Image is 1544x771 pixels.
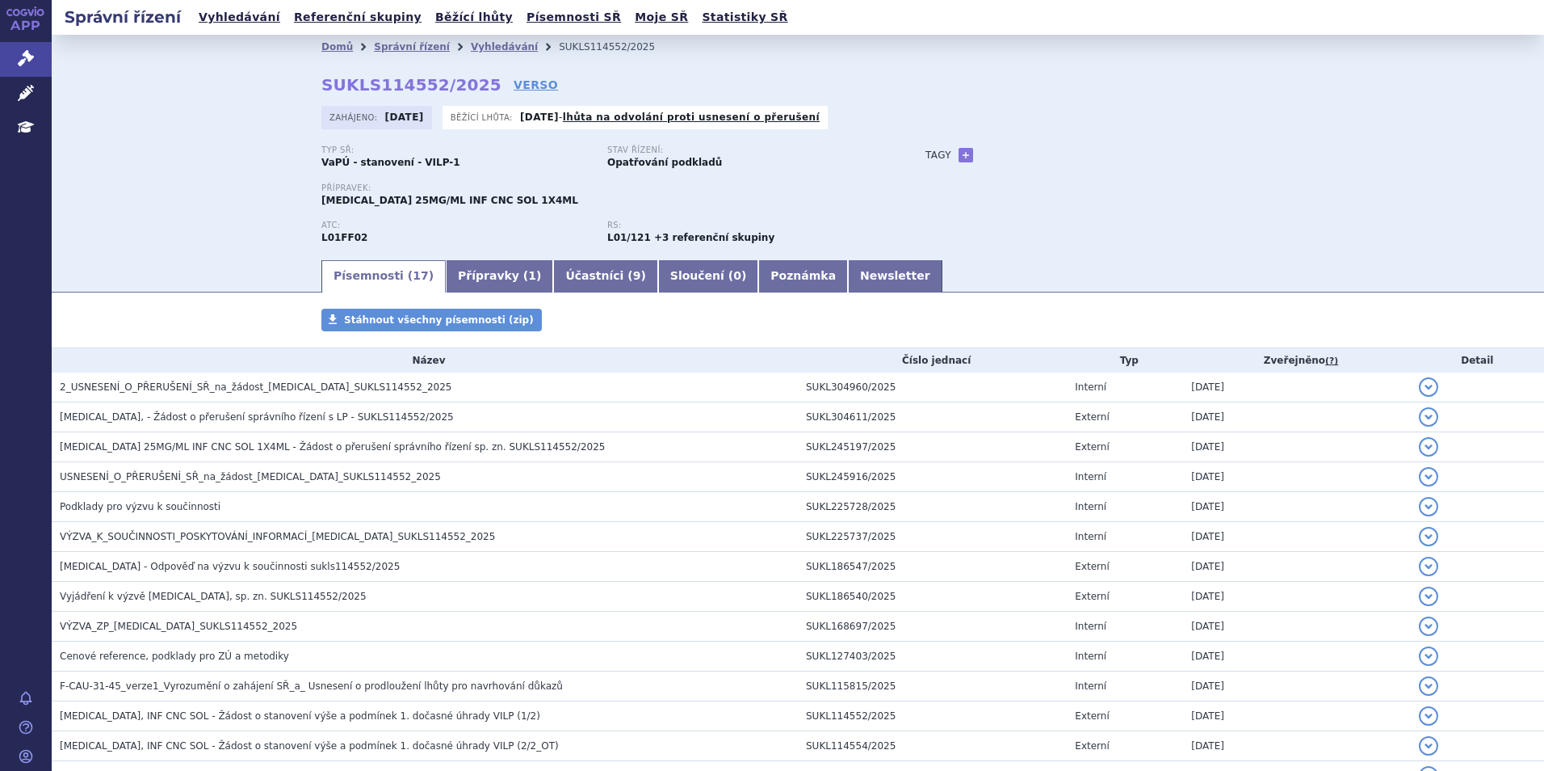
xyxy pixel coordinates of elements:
td: [DATE] [1183,731,1410,761]
button: detail [1419,706,1438,726]
span: Interní [1075,651,1106,662]
td: [DATE] [1183,672,1410,701]
button: detail [1419,467,1438,487]
span: KEYTRUDA, INF CNC SOL - Žádost o stanovení výše a podmínek 1. dočasné úhrady VILP (2/2_OT) [60,740,559,752]
td: [DATE] [1183,612,1410,642]
td: [DATE] [1183,701,1410,731]
a: Poznámka [758,260,848,293]
span: [MEDICAL_DATA] 25MG/ML INF CNC SOL 1X4ML [321,195,578,206]
td: SUKL127403/2025 [798,642,1067,672]
span: KEYTRUDA - Odpověď na výzvu k součinnosti sukls114552/2025 [60,561,400,572]
span: Interní [1075,471,1106,482]
td: [DATE] [1183,552,1410,582]
p: Stav řízení: [607,145,877,155]
span: Externí [1075,740,1109,752]
td: SUKL168697/2025 [798,612,1067,642]
td: SUKL186547/2025 [798,552,1067,582]
span: Externí [1075,411,1109,423]
p: Přípravek: [321,183,893,193]
span: VÝZVA_K_SOUČINNOSTI_POSKYTOVÁNÍ_INFORMACÍ_KEYTRUDA_SUKLS114552_2025 [60,531,495,542]
strong: pembrolizumab [607,232,651,243]
span: VÝZVA_ZP_KEYTRUDA_SUKLS114552_2025 [60,621,297,632]
strong: SUKLS114552/2025 [321,75,501,95]
th: Číslo jednací [798,348,1067,373]
td: SUKL245916/2025 [798,462,1067,492]
button: detail [1419,377,1438,397]
button: detail [1419,676,1438,696]
td: [DATE] [1183,582,1410,612]
span: KEYTRUDA, - Žádost o přerušení správního řízení s LP - SUKLS114552/2025 [60,411,454,423]
button: detail [1419,407,1438,427]
a: Stáhnout všechny písemnosti (zip) [321,309,542,331]
span: Podklady pro výzvu k součinnosti [60,501,220,512]
a: Písemnosti (17) [321,260,446,293]
span: 0 [733,269,741,282]
td: SUKL114554/2025 [798,731,1067,761]
button: detail [1419,587,1438,606]
span: Externí [1075,591,1109,602]
a: Správní řízení [374,41,450,53]
td: SUKL225737/2025 [798,522,1067,552]
a: Referenční skupiny [289,6,426,28]
th: Zveřejněno [1183,348,1410,373]
strong: VaPÚ - stanovení - VILP-1 [321,157,460,168]
th: Detail [1411,348,1544,373]
a: Přípravky (1) [446,260,553,293]
a: Běžící lhůty [430,6,518,28]
h3: Tagy [925,145,951,165]
td: SUKL245197/2025 [798,432,1067,462]
span: Interní [1075,381,1106,393]
strong: Opatřování podkladů [607,157,722,168]
strong: [DATE] [385,112,424,123]
button: detail [1419,497,1438,516]
span: KEYTRUDA, INF CNC SOL - Žádost o stanovení výše a podmínek 1. dočasné úhrady VILP (1/2) [60,710,540,722]
h2: Správní řízení [52,6,194,28]
span: Interní [1075,531,1106,542]
a: Moje SŘ [630,6,693,28]
td: [DATE] [1183,432,1410,462]
a: Vyhledávání [471,41,538,53]
p: Typ SŘ: [321,145,591,155]
span: Externí [1075,561,1109,572]
td: [DATE] [1183,373,1410,402]
a: VERSO [514,77,558,93]
td: [DATE] [1183,642,1410,672]
td: SUKL114552/2025 [798,701,1067,731]
span: 2_USNESENÍ_O_PŘERUŠENÍ_SŘ_na_žádost_KEYTRUDA_SUKLS114552_2025 [60,381,451,393]
span: Interní [1075,621,1106,632]
button: detail [1419,647,1438,666]
span: Externí [1075,441,1109,453]
td: SUKL304611/2025 [798,402,1067,432]
span: 17 [413,269,428,282]
a: Účastníci (9) [553,260,657,293]
span: KEYTRUDA 25MG/ML INF CNC SOL 1X4ML - Žádost o přerušení správního řízení sp. zn. SUKLS114552/2025 [60,441,605,453]
td: SUKL186540/2025 [798,582,1067,612]
strong: +3 referenční skupiny [654,232,774,243]
span: 1 [528,269,536,282]
abbr: (?) [1325,356,1338,367]
a: lhůta na odvolání proti usnesení o přerušení [563,112,820,123]
span: Stáhnout všechny písemnosti (zip) [344,314,534,326]
td: [DATE] [1183,462,1410,492]
span: Zahájeno: [329,111,380,124]
span: F-CAU-31-45_verze1_Vyrozumění o zahájení SŘ_a_ Usnesení o prodloužení lhůty pro navrhování důkazů [60,680,563,692]
a: Newsletter [848,260,942,293]
th: Typ [1067,348,1183,373]
button: detail [1419,527,1438,546]
a: Domů [321,41,353,53]
span: Interní [1075,501,1106,512]
li: SUKLS114552/2025 [559,35,676,59]
td: SUKL225728/2025 [798,492,1067,522]
button: detail [1419,437,1438,457]
span: Vyjádření k výzvě KEYTRUDA, sp. zn. SUKLS114552/2025 [60,591,367,602]
button: detail [1419,557,1438,576]
td: [DATE] [1183,492,1410,522]
span: Běžící lhůta: [451,111,516,124]
button: detail [1419,617,1438,636]
td: SUKL304960/2025 [798,373,1067,402]
button: detail [1419,736,1438,756]
span: Externí [1075,710,1109,722]
a: Sloučení (0) [658,260,758,293]
p: - [520,111,820,124]
th: Název [52,348,798,373]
